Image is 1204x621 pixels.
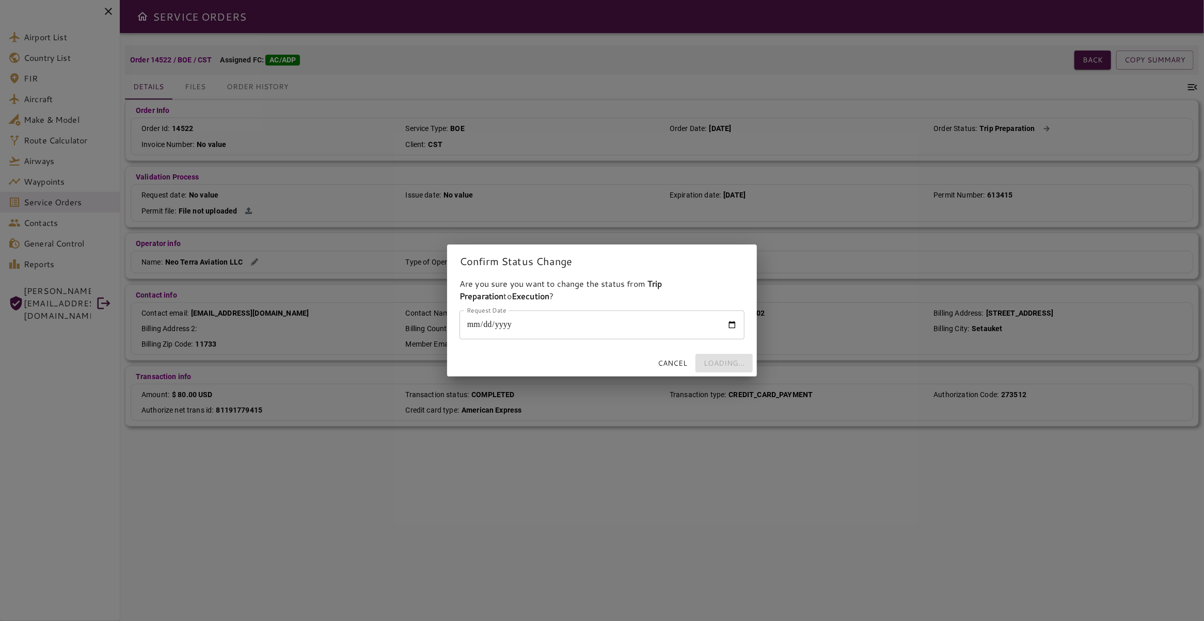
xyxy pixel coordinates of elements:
[447,244,757,277] h2: Confirm Status Change
[467,306,506,315] label: Request Date
[460,277,744,302] p: Are you sure you want to change the status from to ?
[512,290,549,302] strong: Execution
[460,277,662,302] strong: Trip Preparation
[654,354,691,373] button: Cancel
